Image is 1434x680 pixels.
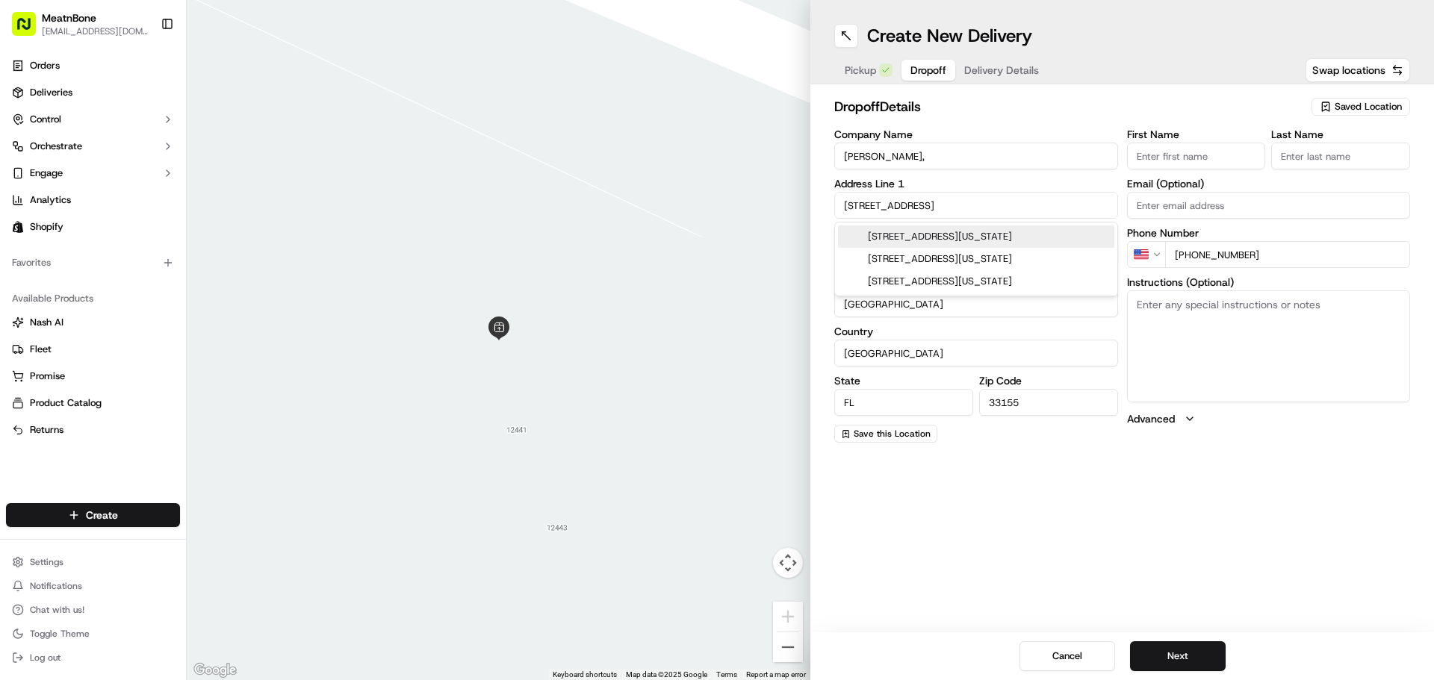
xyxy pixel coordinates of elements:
span: Map data ©2025 Google [626,670,707,679]
label: Phone Number [1127,228,1411,238]
button: Save this Location [834,425,937,443]
span: Orders [30,59,60,72]
label: Company Name [834,129,1118,140]
button: See all [232,191,272,209]
button: Zoom in [773,602,803,631]
h1: Create New Delivery [867,24,1032,48]
span: Wisdom [PERSON_NAME] [46,231,159,243]
span: Analytics [30,193,71,207]
label: Instructions (Optional) [1127,277,1411,287]
div: Favorites [6,251,180,275]
a: Fleet [12,343,174,356]
button: Keyboard shortcuts [553,670,617,680]
button: Next [1130,641,1226,671]
div: 💻 [126,335,138,347]
span: Promise [30,369,65,383]
div: [STREET_ADDRESS][US_STATE] [838,270,1114,293]
div: Suggestions [834,222,1118,296]
span: Settings [30,556,63,568]
button: Advanced [1127,411,1411,426]
p: Welcome 👋 [15,60,272,84]
span: Pylon [149,370,181,381]
input: Enter country [834,340,1118,366]
button: Saved Location [1312,96,1410,117]
img: Nash [15,15,45,45]
span: Create [86,508,118,523]
span: Dropoff [910,63,946,78]
input: Enter phone number [1165,241,1411,268]
input: Enter state [834,389,973,416]
a: Deliveries [6,81,180,105]
span: • [162,231,167,243]
input: Enter address [834,192,1118,219]
img: 1736555255976-a54dd68f-1ca7-489b-9aae-adbdc363a1c4 [30,272,42,284]
a: Analytics [6,188,180,212]
button: Chat with us! [6,599,180,620]
span: Product Catalog [30,396,102,410]
span: Engage [30,166,63,180]
button: [EMAIL_ADDRESS][DOMAIN_NAME] [42,25,149,37]
label: First Name [1127,129,1266,140]
img: Masood Aslam [15,258,39,281]
button: Create [6,503,180,527]
label: State [834,375,973,386]
span: Notifications [30,580,82,592]
img: 1736555255976-a54dd68f-1ca7-489b-9aae-adbdc363a1c4 [30,232,42,244]
button: MeatnBone[EMAIL_ADDRESS][DOMAIN_NAME] [6,6,155,42]
span: • [124,272,129,284]
label: Country [834,326,1118,337]
div: Start new chat [67,143,245,157]
input: Got a question? Start typing here... [39,96,269,112]
a: Nash AI [12,316,174,329]
button: MeatnBone [42,10,96,25]
img: Shopify logo [12,221,24,233]
a: Shopify [6,215,180,239]
div: Available Products [6,287,180,311]
a: Open this area in Google Maps (opens a new window) [190,661,240,680]
span: Knowledge Base [30,334,114,349]
button: Engage [6,161,180,185]
button: Settings [6,552,180,573]
a: Product Catalog [12,396,174,410]
button: Promise [6,364,180,388]
button: Product Catalog [6,391,180,415]
span: [DATE] [170,231,201,243]
span: Save this Location [854,428,931,440]
span: Control [30,113,61,126]
a: Orders [6,54,180,78]
a: Returns [12,423,174,437]
button: Zoom out [773,632,803,662]
button: Orchestrate [6,134,180,158]
img: Google [190,661,240,680]
div: We're available if you need us! [67,157,205,169]
img: Wisdom Oko [15,217,39,246]
label: Email (Optional) [1127,178,1411,189]
span: Orchestrate [30,140,82,153]
img: 9188753566659_6852d8bf1fb38e338040_72.png [31,143,58,169]
span: Shopify [30,220,63,234]
button: Map camera controls [773,548,803,578]
span: Saved Location [1335,100,1402,113]
a: 📗Knowledge Base [9,328,120,355]
span: Delivery Details [964,63,1039,78]
img: 1736555255976-a54dd68f-1ca7-489b-9aae-adbdc363a1c4 [15,143,42,169]
button: Nash AI [6,311,180,334]
span: Fleet [30,343,52,356]
input: Enter company name [834,143,1118,169]
span: Toggle Theme [30,628,90,640]
button: Cancel [1019,641,1115,671]
span: Chat with us! [30,604,84,616]
h2: dropoff Details [834,96,1303,117]
button: Fleet [6,337,180,361]
a: Powered byPylon [105,369,181,381]
button: Toggle Theme [6,623,180,644]
label: Address Line 1 [834,178,1118,189]
input: Enter first name [1127,143,1266,169]
label: Zip Code [979,375,1118,386]
button: Control [6,107,180,131]
span: Swap locations [1312,63,1385,78]
div: [STREET_ADDRESS][US_STATE] [838,248,1114,270]
span: Log out [30,652,60,664]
